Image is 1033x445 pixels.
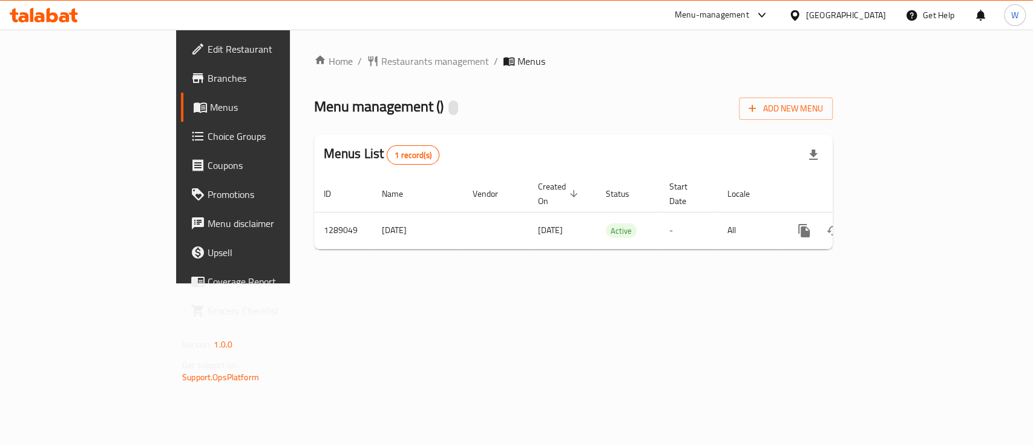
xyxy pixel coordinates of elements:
[208,303,339,318] span: Grocery Checklist
[182,337,212,352] span: Version:
[727,186,766,201] span: Locale
[314,93,444,120] span: Menu management ( )
[660,212,718,249] td: -
[669,179,703,208] span: Start Date
[181,64,349,93] a: Branches
[210,100,339,114] span: Menus
[208,158,339,173] span: Coupons
[208,71,339,85] span: Branches
[538,179,582,208] span: Created On
[806,8,886,22] div: [GEOGRAPHIC_DATA]
[473,186,514,201] span: Vendor
[372,212,463,249] td: [DATE]
[324,186,347,201] span: ID
[381,54,489,68] span: Restaurants management
[780,176,916,213] th: Actions
[538,222,563,238] span: [DATE]
[208,187,339,202] span: Promotions
[182,369,259,385] a: Support.OpsPlatform
[358,54,362,68] li: /
[819,216,848,245] button: Change Status
[181,35,349,64] a: Edit Restaurant
[314,176,916,249] table: enhanced table
[181,296,349,325] a: Grocery Checklist
[382,186,419,201] span: Name
[181,93,349,122] a: Menus
[181,151,349,180] a: Coupons
[181,238,349,267] a: Upsell
[606,224,637,238] span: Active
[387,145,439,165] div: Total records count
[208,42,339,56] span: Edit Restaurant
[749,101,823,116] span: Add New Menu
[799,140,828,170] div: Export file
[208,245,339,260] span: Upsell
[208,129,339,143] span: Choice Groups
[606,223,637,238] div: Active
[182,357,238,373] span: Get support on:
[739,97,833,120] button: Add New Menu
[181,209,349,238] a: Menu disclaimer
[181,267,349,296] a: Coverage Report
[790,216,819,245] button: more
[324,145,439,165] h2: Menus List
[718,212,780,249] td: All
[208,274,339,289] span: Coverage Report
[606,186,645,201] span: Status
[387,150,439,161] span: 1 record(s)
[494,54,498,68] li: /
[181,122,349,151] a: Choice Groups
[181,180,349,209] a: Promotions
[1011,8,1018,22] span: W
[367,54,489,68] a: Restaurants management
[314,54,833,68] nav: breadcrumb
[675,8,749,22] div: Menu-management
[517,54,545,68] span: Menus
[208,216,339,231] span: Menu disclaimer
[214,337,232,352] span: 1.0.0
